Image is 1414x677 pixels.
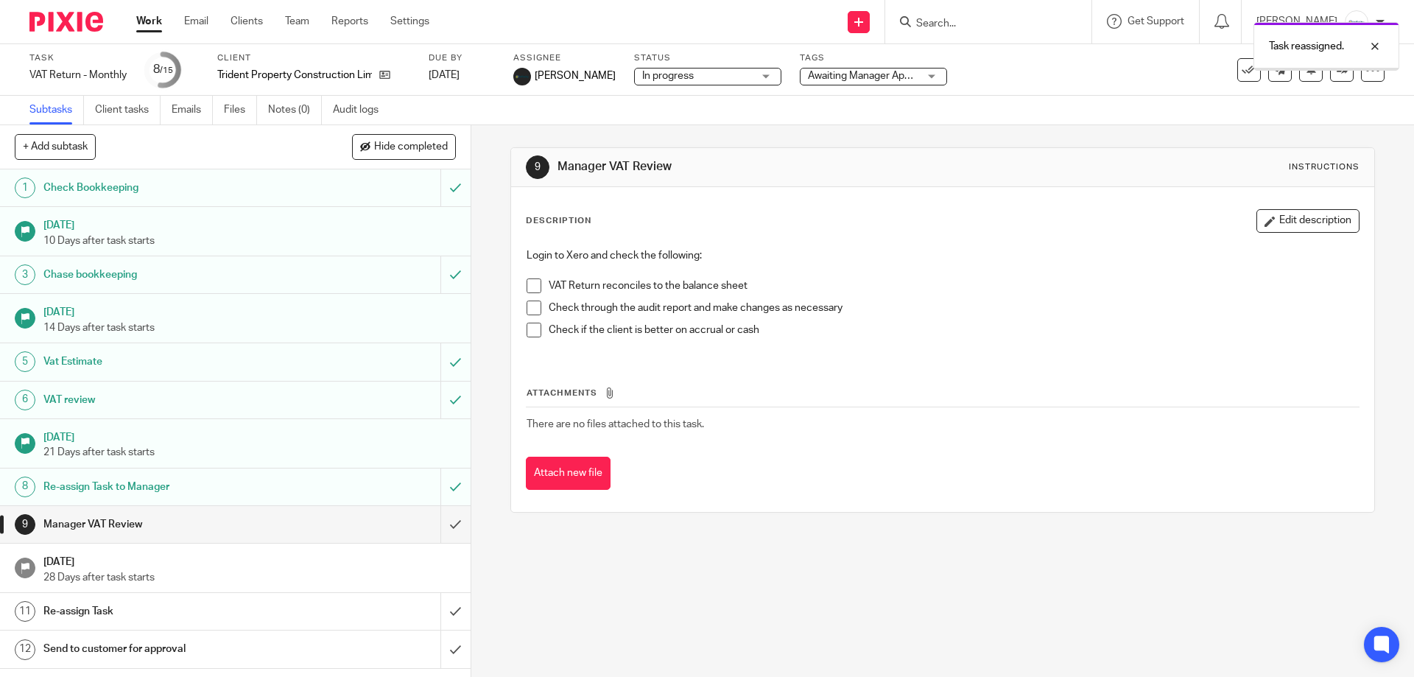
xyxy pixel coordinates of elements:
small: /15 [160,66,173,74]
label: Assignee [513,52,616,64]
a: Subtasks [29,96,84,124]
span: [PERSON_NAME] [535,69,616,83]
img: Infinity%20Logo%20with%20Whitespace%20.png [513,68,531,85]
span: There are no files attached to this task. [527,419,704,429]
div: 5 [15,351,35,372]
button: Edit description [1256,209,1360,233]
a: Work [136,14,162,29]
span: Attachments [527,389,597,397]
h1: VAT review [43,389,298,411]
span: [DATE] [429,70,460,80]
p: 14 Days after task starts [43,320,456,335]
span: In progress [642,71,694,81]
p: 28 Days after task starts [43,570,456,585]
p: Login to Xero and check the following: [527,248,1358,263]
label: Status [634,52,781,64]
a: Clients [231,14,263,29]
label: Due by [429,52,495,64]
button: Attach new file [526,457,611,490]
a: Emails [172,96,213,124]
div: 3 [15,264,35,285]
img: Pixie [29,12,103,32]
div: 9 [15,514,35,535]
div: VAT Return - Monthly [29,68,127,83]
p: Trident Property Construction Limited [217,68,372,83]
a: Audit logs [333,96,390,124]
h1: Re-assign Task to Manager [43,476,298,498]
h1: [DATE] [43,214,456,233]
button: + Add subtask [15,134,96,159]
p: Task reassigned. [1269,39,1344,54]
label: Task [29,52,127,64]
p: 10 Days after task starts [43,234,456,248]
div: 8 [15,477,35,497]
h1: [DATE] [43,427,456,445]
p: 21 Days after task starts [43,445,456,460]
h1: [DATE] [43,551,456,569]
a: Notes (0) [268,96,322,124]
h1: Chase bookkeeping [43,264,298,286]
div: 1 [15,178,35,198]
a: Client tasks [95,96,161,124]
p: VAT Return reconciles to the balance sheet [549,278,1358,293]
label: Client [217,52,410,64]
h1: Check Bookkeeping [43,177,298,199]
button: Hide completed [352,134,456,159]
div: 6 [15,390,35,410]
h1: Manager VAT Review [557,159,974,175]
a: Team [285,14,309,29]
div: 8 [153,61,173,78]
div: Instructions [1289,161,1360,173]
h1: [DATE] [43,301,456,320]
h1: Send to customer for approval [43,638,298,660]
p: Check through the audit report and make changes as necessary [549,301,1358,315]
h1: Re-assign Task [43,600,298,622]
div: 9 [526,155,549,179]
h1: Manager VAT Review [43,513,298,536]
p: Description [526,215,591,227]
a: Reports [331,14,368,29]
p: Check if the client is better on accrual or cash [549,323,1358,337]
div: 12 [15,639,35,660]
h1: Vat Estimate [43,351,298,373]
a: Settings [390,14,429,29]
img: Infinity%20Logo%20with%20Whitespace%20.png [1345,10,1368,34]
div: 11 [15,601,35,622]
span: Awaiting Manager Approval [808,71,932,81]
a: Files [224,96,257,124]
span: Hide completed [374,141,448,153]
a: Email [184,14,208,29]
